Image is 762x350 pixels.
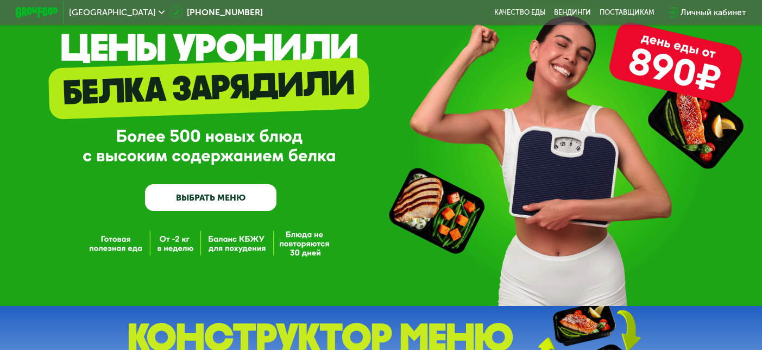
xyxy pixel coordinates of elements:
[681,6,746,18] div: Личный кабинет
[600,8,654,17] div: поставщикам
[494,8,546,17] a: Качество еды
[554,8,591,17] a: Вендинги
[145,184,277,211] a: ВЫБРАТЬ МЕНЮ
[170,6,263,18] a: [PHONE_NUMBER]
[69,8,156,17] span: [GEOGRAPHIC_DATA]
